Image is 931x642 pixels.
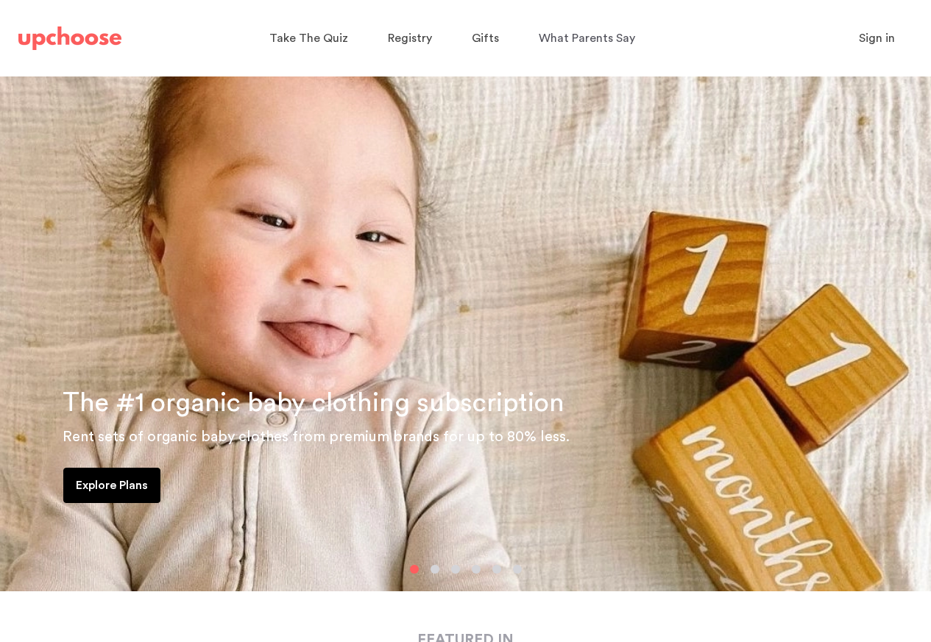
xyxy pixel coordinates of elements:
[472,32,499,44] span: Gifts
[76,477,148,494] p: Explore Plans
[388,32,432,44] span: Registry
[18,26,121,50] img: UpChoose
[269,32,348,44] span: Take The Quiz
[539,32,635,44] span: What Parents Say
[63,468,160,503] a: Explore Plans
[472,24,503,53] a: Gifts
[63,390,564,416] span: The #1 organic baby clothing subscription
[859,32,895,44] span: Sign in
[388,24,436,53] a: Registry
[269,24,353,53] a: Take The Quiz
[18,24,121,54] a: UpChoose
[840,24,913,53] button: Sign in
[539,24,640,53] a: What Parents Say
[63,425,913,449] p: Rent sets of organic baby clothes from premium brands for up to 80% less.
